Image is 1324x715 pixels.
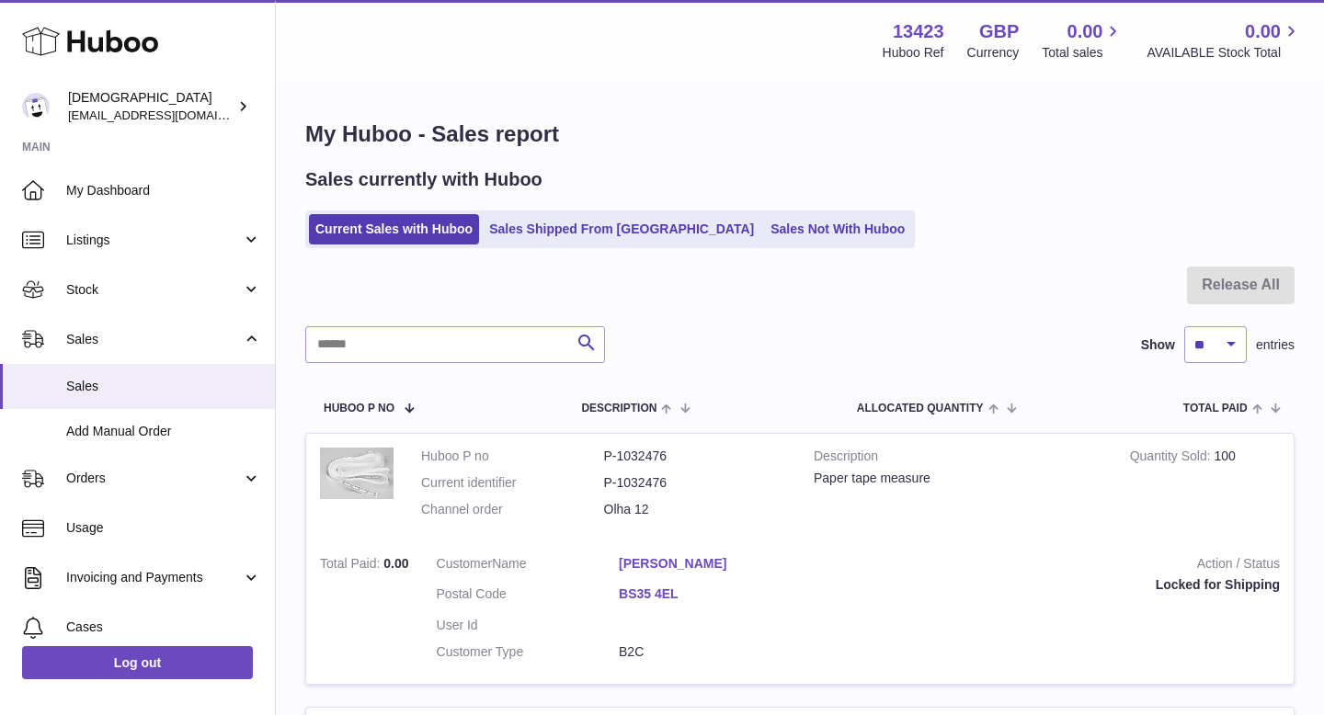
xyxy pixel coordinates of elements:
span: Huboo P no [324,403,394,414]
dd: P-1032476 [604,474,787,492]
dt: Channel order [421,501,604,518]
div: Huboo Ref [883,44,944,62]
span: Orders [66,470,242,487]
span: entries [1256,336,1295,354]
h2: Sales currently with Huboo [305,167,542,192]
a: 0.00 AVAILABLE Stock Total [1147,19,1302,62]
a: Log out [22,646,253,679]
div: Currency [967,44,1020,62]
dt: Huboo P no [421,448,604,465]
strong: 13423 [893,19,944,44]
div: Paper tape measure [814,470,1102,487]
strong: Total Paid [320,556,383,575]
dt: Customer Type [437,643,620,661]
a: BS35 4EL [619,585,802,603]
span: My Dashboard [66,182,261,199]
span: Total sales [1042,44,1124,62]
strong: Quantity Sold [1130,448,1215,468]
dd: B2C [619,643,802,661]
a: Current Sales with Huboo [309,214,479,244]
span: AVAILABLE Stock Total [1147,44,1302,62]
span: [EMAIL_ADDRESS][DOMAIN_NAME] [68,108,270,122]
strong: Description [814,448,1102,470]
label: Show [1141,336,1175,354]
span: Sales [66,331,242,348]
span: Stock [66,281,242,299]
dt: Postal Code [437,585,620,607]
strong: GBP [979,19,1019,44]
span: Add Manual Order [66,423,261,440]
span: ALLOCATED Quantity [857,403,984,414]
span: 0.00 [1245,19,1281,44]
span: Listings [66,232,242,249]
img: 1739881904.png [320,448,394,499]
a: [PERSON_NAME] [619,555,802,573]
a: Sales Shipped From [GEOGRAPHIC_DATA] [483,214,760,244]
img: olgazyuz@outlook.com [22,93,50,120]
dd: P-1032476 [604,448,787,465]
h1: My Huboo - Sales report [305,119,1295,149]
dt: User Id [437,617,620,634]
div: Locked for Shipping [829,576,1280,594]
dt: Current identifier [421,474,604,492]
strong: Action / Status [829,555,1280,577]
a: 0.00 Total sales [1042,19,1124,62]
a: Sales Not With Huboo [764,214,911,244]
div: [DEMOGRAPHIC_DATA] [68,89,234,124]
td: 100 [1116,434,1294,541]
span: Usage [66,519,261,537]
dt: Name [437,555,620,577]
span: Sales [66,378,261,395]
span: Total paid [1183,403,1248,414]
dd: Olha 12 [604,501,787,518]
span: 0.00 [383,556,408,571]
span: Invoicing and Payments [66,569,242,586]
span: Customer [437,556,493,571]
span: Cases [66,619,261,636]
span: Description [581,403,656,414]
span: 0.00 [1067,19,1103,44]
